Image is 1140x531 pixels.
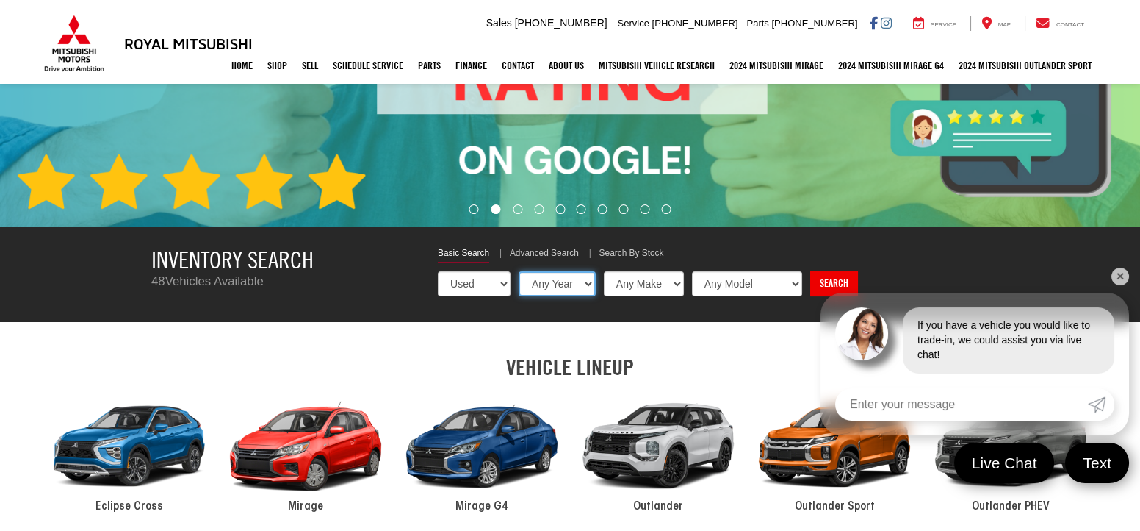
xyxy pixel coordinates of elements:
[295,47,325,84] a: Sell
[902,16,967,31] a: Service
[570,387,746,506] div: 2024 Mitsubishi Outlander
[151,273,416,291] p: Vehicles Available
[41,355,1099,379] h2: VEHICLE LINEUP
[1056,21,1084,28] span: Contact
[534,204,544,214] li: Go to slide number 4.
[288,501,323,513] span: Mirage
[224,47,260,84] a: Home
[972,501,1050,513] span: Outlander PHEV
[260,47,295,84] a: Shop
[510,247,579,262] a: Advanced Search
[881,17,892,29] a: Instagram: Click to visit our Instagram page
[662,204,671,214] li: Go to slide number 10.
[998,21,1011,28] span: Map
[469,204,478,214] li: Go to slide number 1.
[641,204,650,214] li: Go to slide number 9.
[217,387,394,506] div: 2024 Mitsubishi Mirage
[810,271,858,296] a: Search
[633,501,683,513] span: Outlander
[394,387,570,506] div: 2024 Mitsubishi Mirage G4
[591,47,722,84] a: Mitsubishi Vehicle Research
[555,204,565,214] li: Go to slide number 5.
[951,47,1099,84] a: 2024 Mitsubishi Outlander SPORT
[746,18,768,29] span: Parts
[692,271,802,296] select: Choose Model from the dropdown
[746,387,923,506] div: 2024 Mitsubishi Outlander Sport
[722,47,831,84] a: 2024 Mitsubishi Mirage
[438,247,489,263] a: Basic Search
[577,204,586,214] li: Go to slide number 6.
[835,307,888,360] img: Agent profile photo
[455,501,508,513] span: Mirage G4
[1075,453,1119,473] span: Text
[1065,443,1129,483] a: Text
[618,18,649,29] span: Service
[151,247,416,273] h3: Inventory Search
[494,47,541,84] a: Contact
[746,387,923,516] a: 2024 Mitsubishi Outlander Sport Outlander Sport
[598,204,607,214] li: Go to slide number 7.
[448,47,494,84] a: Finance
[124,35,253,51] h3: Royal Mitsubishi
[515,17,607,29] span: [PHONE_NUMBER]
[151,274,165,288] span: 48
[771,18,857,29] span: [PHONE_NUMBER]
[599,247,664,262] a: Search By Stock
[41,15,107,72] img: Mitsubishi
[954,443,1055,483] a: Live Chat
[519,271,596,296] select: Choose Year from the dropdown
[835,388,1088,421] input: Enter your message
[411,47,448,84] a: Parts: Opens in a new tab
[41,387,217,516] a: 2024 Mitsubishi Eclipse Cross Eclipse Cross
[970,16,1022,31] a: Map
[604,271,684,296] select: Choose Make from the dropdown
[931,21,956,28] span: Service
[394,387,570,516] a: 2024 Mitsubishi Mirage G4 Mirage G4
[870,17,878,29] a: Facebook: Click to visit our Facebook page
[652,18,738,29] span: [PHONE_NUMBER]
[438,271,511,296] select: Choose Vehicle Condition from the dropdown
[513,204,522,214] li: Go to slide number 3.
[1025,16,1095,31] a: Contact
[491,204,500,214] li: Go to slide number 2.
[95,501,163,513] span: Eclipse Cross
[1088,388,1114,421] a: Submit
[619,204,629,214] li: Go to slide number 8.
[795,501,875,513] span: Outlander Sport
[217,387,394,516] a: 2024 Mitsubishi Mirage Mirage
[41,387,217,506] div: 2024 Mitsubishi Eclipse Cross
[964,453,1045,473] span: Live Chat
[923,387,1099,516] a: 2024 Mitsubishi Outlander PHEV Outlander PHEV
[903,307,1114,374] div: If you have a vehicle you would like to trade-in, we could assist you via live chat!
[486,17,512,29] span: Sales
[923,387,1099,506] div: 2024 Mitsubishi Outlander PHEV
[831,47,951,84] a: 2024 Mitsubishi Mirage G4
[541,47,591,84] a: About Us
[570,387,746,516] a: 2024 Mitsubishi Outlander Outlander
[325,47,411,84] a: Schedule Service: Opens in a new tab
